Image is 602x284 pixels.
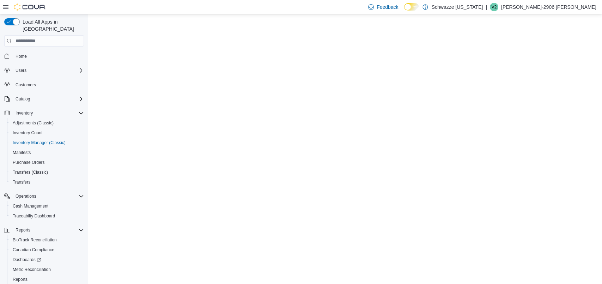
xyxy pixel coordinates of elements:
span: V2 [492,3,497,11]
span: Reports [10,275,84,284]
span: Operations [16,193,36,199]
span: Reports [13,277,28,282]
span: Inventory Manager (Classic) [10,138,84,147]
a: Metrc Reconciliation [10,265,54,274]
a: Canadian Compliance [10,246,57,254]
span: Manifests [10,148,84,157]
button: Catalog [1,94,87,104]
button: Purchase Orders [7,158,87,167]
span: Cash Management [10,202,84,210]
span: Customers [16,82,36,88]
span: Catalog [16,96,30,102]
span: Metrc Reconciliation [10,265,84,274]
button: Transfers (Classic) [7,167,87,177]
a: Manifests [10,148,34,157]
button: Operations [1,191,87,201]
button: Home [1,51,87,61]
span: Purchase Orders [10,158,84,167]
button: BioTrack Reconciliation [7,235,87,245]
span: Transfers [10,178,84,186]
span: Feedback [377,4,398,11]
button: Traceabilty Dashboard [7,211,87,221]
span: Operations [13,192,84,200]
span: Users [13,66,84,75]
span: Canadian Compliance [13,247,54,253]
img: Cova [14,4,46,11]
span: Home [16,54,27,59]
button: Canadian Compliance [7,245,87,255]
span: Inventory [13,109,84,117]
span: Cash Management [13,203,48,209]
span: Inventory [16,110,33,116]
span: Reports [13,226,84,234]
span: BioTrack Reconciliation [13,237,57,243]
a: Purchase Orders [10,158,48,167]
a: Reports [10,275,30,284]
p: Schwazze [US_STATE] [432,3,483,11]
button: Customers [1,80,87,90]
a: Dashboards [10,255,44,264]
span: Transfers (Classic) [10,168,84,177]
button: Users [13,66,29,75]
span: Adjustments (Classic) [13,120,54,126]
p: | [486,3,487,11]
span: Inventory Manager (Classic) [13,140,66,146]
a: Transfers (Classic) [10,168,51,177]
span: Inventory Count [13,130,43,136]
span: Reports [16,227,30,233]
a: Transfers [10,178,33,186]
button: Inventory Manager (Classic) [7,138,87,148]
button: Reports [1,225,87,235]
button: Manifests [7,148,87,158]
a: Inventory Count [10,129,45,137]
a: BioTrack Reconciliation [10,236,60,244]
a: Traceabilty Dashboard [10,212,58,220]
span: Canadian Compliance [10,246,84,254]
button: Adjustments (Classic) [7,118,87,128]
span: Manifests [13,150,31,155]
button: Transfers [7,177,87,187]
span: Transfers [13,179,30,185]
span: Adjustments (Classic) [10,119,84,127]
span: Home [13,51,84,60]
a: Dashboards [7,255,87,265]
span: Load All Apps in [GEOGRAPHIC_DATA] [20,18,84,32]
a: Customers [13,81,39,89]
span: Traceabilty Dashboard [13,213,55,219]
span: Customers [13,80,84,89]
span: Transfers (Classic) [13,169,48,175]
span: Metrc Reconciliation [13,267,51,272]
button: Reports [13,226,33,234]
span: Users [16,68,26,73]
div: Veronica-2906 Garcia [490,3,498,11]
button: Catalog [13,95,33,103]
button: Cash Management [7,201,87,211]
input: Dark Mode [404,3,419,11]
a: Home [13,52,30,61]
button: Inventory Count [7,128,87,138]
span: Catalog [13,95,84,103]
a: Adjustments (Classic) [10,119,56,127]
button: Operations [13,192,39,200]
p: [PERSON_NAME]-2906 [PERSON_NAME] [501,3,596,11]
span: Traceabilty Dashboard [10,212,84,220]
span: BioTrack Reconciliation [10,236,84,244]
a: Cash Management [10,202,51,210]
button: Inventory [1,108,87,118]
button: Users [1,66,87,75]
span: Inventory Count [10,129,84,137]
a: Inventory Manager (Classic) [10,138,68,147]
span: Dashboards [10,255,84,264]
button: Inventory [13,109,36,117]
span: Purchase Orders [13,160,45,165]
button: Metrc Reconciliation [7,265,87,274]
span: Dashboards [13,257,41,263]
